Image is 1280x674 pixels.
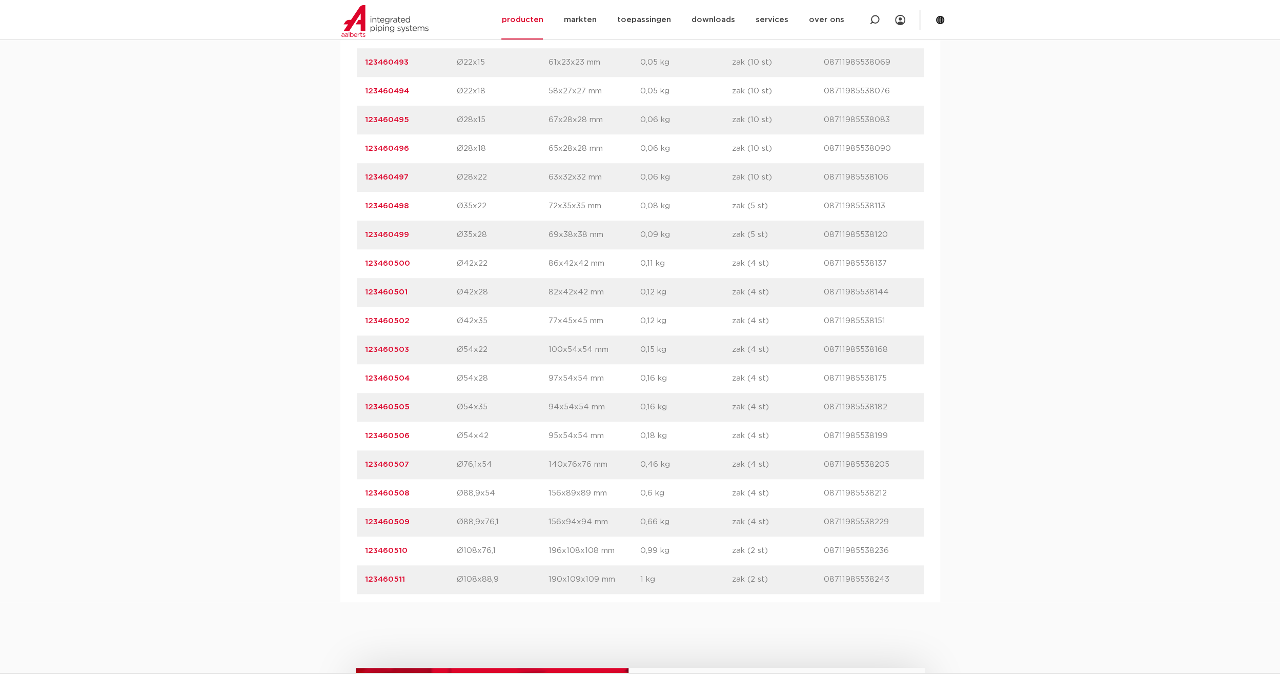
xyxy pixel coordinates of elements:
[640,143,732,155] p: 0,06 kg
[640,85,732,97] p: 0,05 kg
[457,430,548,442] p: Ø54x42
[365,461,409,468] a: 123460507
[365,260,410,267] a: 123460500
[457,200,548,212] p: Ø35x22
[457,344,548,356] p: Ø54x22
[365,231,409,239] a: 123460499
[732,487,824,500] p: zak (4 st)
[365,403,410,411] a: 123460505
[548,516,640,528] p: 156x94x94 mm
[640,286,732,299] p: 0,12 kg
[824,200,916,212] p: 08711985538113
[640,401,732,413] p: 0,16 kg
[732,257,824,270] p: zak (4 st)
[824,114,916,126] p: 08711985538083
[548,401,640,413] p: 94x54x54 mm
[365,288,408,296] a: 123460501
[548,200,640,212] p: 72x35x35 mm
[548,171,640,184] p: 63x32x32 mm
[548,545,640,557] p: 196x108x108 mm
[732,430,824,442] p: zak (4 st)
[732,372,824,385] p: zak (4 st)
[365,518,410,526] a: 123460509
[365,116,409,124] a: 123460495
[640,516,732,528] p: 0,66 kg
[548,430,640,442] p: 95x54x54 mm
[732,56,824,69] p: zak (10 st)
[365,547,408,554] a: 123460510
[640,257,732,270] p: 0,11 kg
[824,286,916,299] p: 08711985538144
[457,401,548,413] p: Ø54x35
[824,344,916,356] p: 08711985538168
[457,171,548,184] p: Ø28x22
[548,459,640,471] p: 140x76x76 mm
[640,573,732,586] p: 1 kg
[457,459,548,471] p: Ø76,1x54
[457,56,548,69] p: Ø22x15
[732,573,824,586] p: zak (2 st)
[640,56,732,69] p: 0,05 kg
[457,372,548,385] p: Ø54x28
[365,346,409,353] a: 123460503
[548,315,640,327] p: 77x45x45 mm
[365,489,410,497] a: 123460508
[824,372,916,385] p: 08711985538175
[457,114,548,126] p: Ø28x15
[548,573,640,586] p: 190x109x109 mm
[640,229,732,241] p: 0,09 kg
[548,286,640,299] p: 82x42x42 mm
[365,432,410,440] a: 123460506
[548,487,640,500] p: 156x89x89 mm
[365,145,409,152] a: 123460496
[732,286,824,299] p: zak (4 st)
[732,171,824,184] p: zak (10 st)
[732,401,824,413] p: zak (4 st)
[732,315,824,327] p: zak (4 st)
[457,143,548,155] p: Ø28x18
[824,257,916,270] p: 08711985538137
[457,487,548,500] p: Ø88,9x54
[640,315,732,327] p: 0,12 kg
[640,487,732,500] p: 0,6 kg
[548,372,640,385] p: 97x54x54 mm
[365,87,409,95] a: 123460494
[365,317,410,325] a: 123460502
[732,114,824,126] p: zak (10 st)
[824,430,916,442] p: 08711985538199
[824,315,916,327] p: 08711985538151
[548,56,640,69] p: 61x23x23 mm
[457,315,548,327] p: Ø42x35
[365,202,409,210] a: 123460498
[548,114,640,126] p: 67x28x28 mm
[824,56,916,69] p: 08711985538069
[457,229,548,241] p: Ø35x28
[824,487,916,500] p: 08711985538212
[732,143,824,155] p: zak (10 st)
[365,576,405,583] a: 123460511
[457,85,548,97] p: Ø22x18
[548,344,640,356] p: 100x54x54 mm
[824,573,916,586] p: 08711985538243
[365,58,409,66] a: 123460493
[548,229,640,241] p: 69x38x38 mm
[824,459,916,471] p: 08711985538205
[457,545,548,557] p: Ø108x76,1
[457,573,548,586] p: Ø108x88,9
[365,374,410,382] a: 123460504
[640,545,732,557] p: 0,99 kg
[457,257,548,270] p: Ø42x22
[732,459,824,471] p: zak (4 st)
[640,171,732,184] p: 0,06 kg
[732,516,824,528] p: zak (4 st)
[732,545,824,557] p: zak (2 st)
[732,229,824,241] p: zak (5 st)
[824,143,916,155] p: 08711985538090
[824,401,916,413] p: 08711985538182
[457,516,548,528] p: Ø88,9x76,1
[732,85,824,97] p: zak (10 st)
[548,257,640,270] p: 86x42x42 mm
[640,344,732,356] p: 0,15 kg
[824,85,916,97] p: 08711985538076
[457,286,548,299] p: Ø42x28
